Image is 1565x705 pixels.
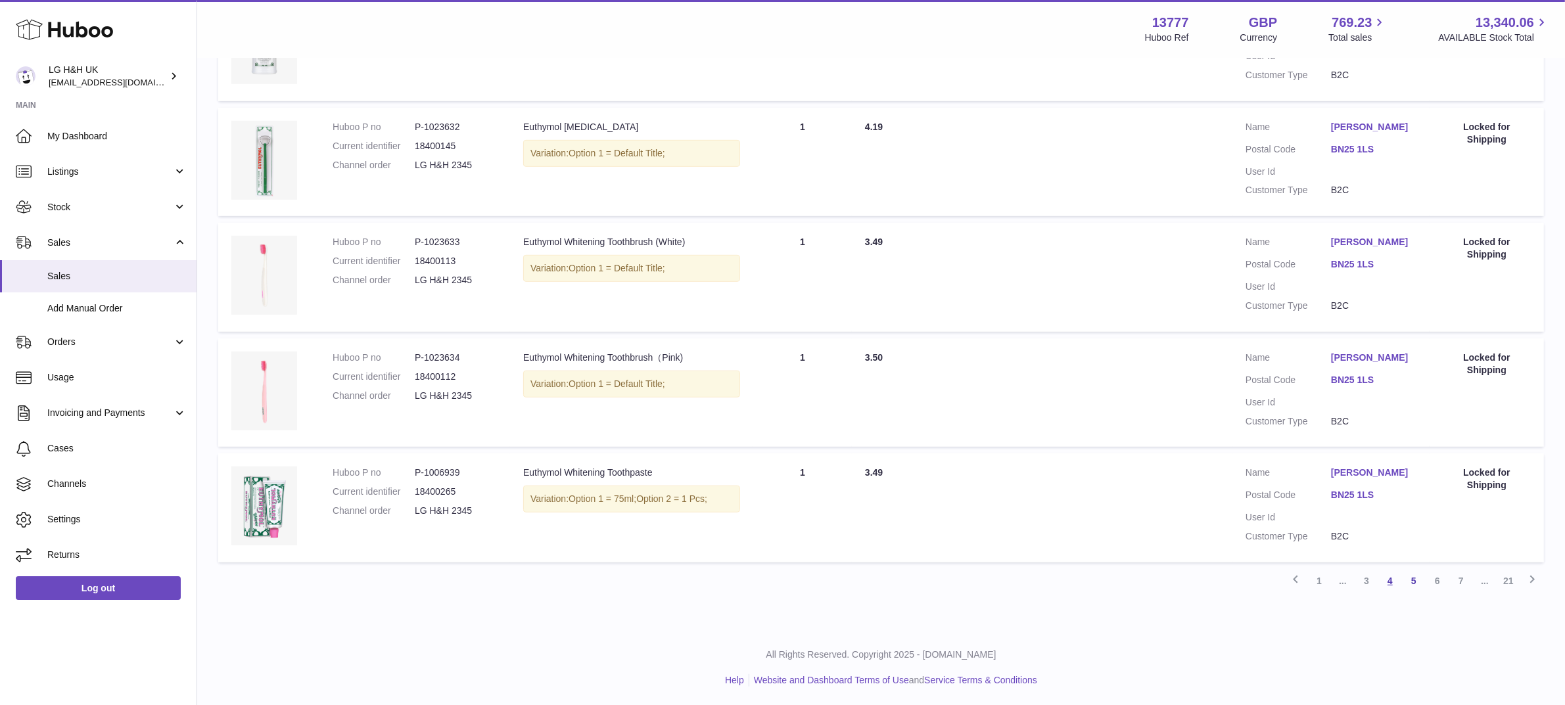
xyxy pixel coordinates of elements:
a: 769.23 Total sales [1328,14,1387,44]
img: resize.webp [231,236,297,315]
div: Euthymol Whitening Toothbrush（Pink) [523,352,740,364]
div: Euthymol Whitening Toothbrush (White) [523,236,740,248]
div: Locked for Shipping [1443,352,1531,376]
span: Option 1 = Default Title; [569,148,665,158]
a: 21 [1497,569,1520,593]
span: ... [1473,569,1497,593]
div: Euthymol Whitening Toothpaste [523,466,740,479]
span: Option 1 = 75ml; [569,493,636,504]
dt: Postal Code [1246,374,1331,390]
dt: Current identifier [333,255,415,267]
dt: User Id [1246,166,1331,178]
dt: Customer Type [1246,300,1331,312]
dd: B2C [1331,184,1416,196]
dd: LG H&H 2345 [415,274,497,286]
span: Stock [47,201,173,214]
strong: 13777 [1152,14,1189,32]
a: [PERSON_NAME] [1331,352,1416,364]
span: Usage [47,371,187,384]
span: Listings [47,166,173,178]
dt: Channel order [333,274,415,286]
td: 1 [753,108,852,217]
dd: P-1006939 [415,466,497,479]
div: Variation: [523,486,740,512]
span: 3.50 [865,352,883,363]
a: [PERSON_NAME] [1331,236,1416,248]
dt: Huboo P no [333,352,415,364]
td: 1 [753,338,852,447]
dt: Postal Code [1246,258,1331,274]
div: Huboo Ref [1145,32,1189,44]
img: whitening-toothpaste.webp [231,466,297,545]
span: 769.23 [1332,14,1372,32]
a: Website and Dashboard Terms of Use [754,675,909,685]
a: [PERSON_NAME] [1331,121,1416,133]
span: Cases [47,442,187,455]
dt: User Id [1246,396,1331,409]
dd: LG H&H 2345 [415,390,497,402]
dt: Customer Type [1246,415,1331,428]
span: AVAILABLE Stock Total [1438,32,1549,44]
dt: Current identifier [333,371,415,383]
span: ... [1331,569,1355,593]
a: 7 [1449,569,1473,593]
dd: 18400145 [415,140,497,152]
a: 13,340.06 AVAILABLE Stock Total [1438,14,1549,44]
dd: B2C [1331,415,1416,428]
li: and [749,674,1037,687]
a: Log out [16,576,181,600]
a: 4 [1378,569,1402,593]
a: 3 [1355,569,1378,593]
dd: 18400112 [415,371,497,383]
a: 1 [1307,569,1331,593]
span: Option 2 = 1 Pcs; [636,493,707,504]
a: 5 [1402,569,1426,593]
a: 6 [1426,569,1449,593]
span: 3.49 [865,467,883,478]
dd: B2C [1331,530,1416,543]
dd: P-1023633 [415,236,497,248]
a: BN25 1LS [1331,489,1416,501]
dd: B2C [1331,69,1416,81]
a: Help [725,675,744,685]
dd: P-1023632 [415,121,497,133]
dt: Customer Type [1246,530,1331,543]
div: Euthymol [MEDICAL_DATA] [523,121,740,133]
div: Variation: [523,371,740,398]
dd: 18400113 [415,255,497,267]
dt: Name [1246,121,1331,137]
div: Currency [1240,32,1278,44]
td: 1 [753,453,852,562]
dt: Current identifier [333,140,415,152]
span: Orders [47,336,173,348]
dt: Customer Type [1246,69,1331,81]
dt: Channel order [333,505,415,517]
span: Sales [47,270,187,283]
span: [EMAIL_ADDRESS][DOMAIN_NAME] [49,77,193,87]
dd: P-1023634 [415,352,497,364]
span: Channels [47,478,187,490]
dt: Postal Code [1246,489,1331,505]
span: Total sales [1328,32,1387,44]
a: BN25 1LS [1331,374,1416,386]
dd: LG H&H 2345 [415,159,497,171]
img: Euthymol_Tongue_Cleaner-Image-4.webp [231,121,297,200]
dt: Huboo P no [333,466,415,479]
dd: LG H&H 2345 [415,505,497,517]
span: Invoicing and Payments [47,407,173,419]
dt: Name [1246,236,1331,252]
dt: Huboo P no [333,236,415,248]
dt: User Id [1246,511,1331,524]
span: 3.49 [865,237,883,247]
span: Option 1 = Default Title; [569,263,665,273]
dt: Channel order [333,159,415,171]
span: Add Manual Order [47,302,187,315]
img: Euthymol_Whitening_Toothbrush_Pink_-Image-4.webp [231,352,297,430]
a: Service Terms & Conditions [924,675,1037,685]
div: Locked for Shipping [1443,466,1531,491]
a: [PERSON_NAME] [1331,466,1416,479]
td: 1 [753,223,852,332]
span: 13,340.06 [1476,14,1534,32]
div: Variation: [523,255,740,282]
dt: Current identifier [333,486,415,498]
